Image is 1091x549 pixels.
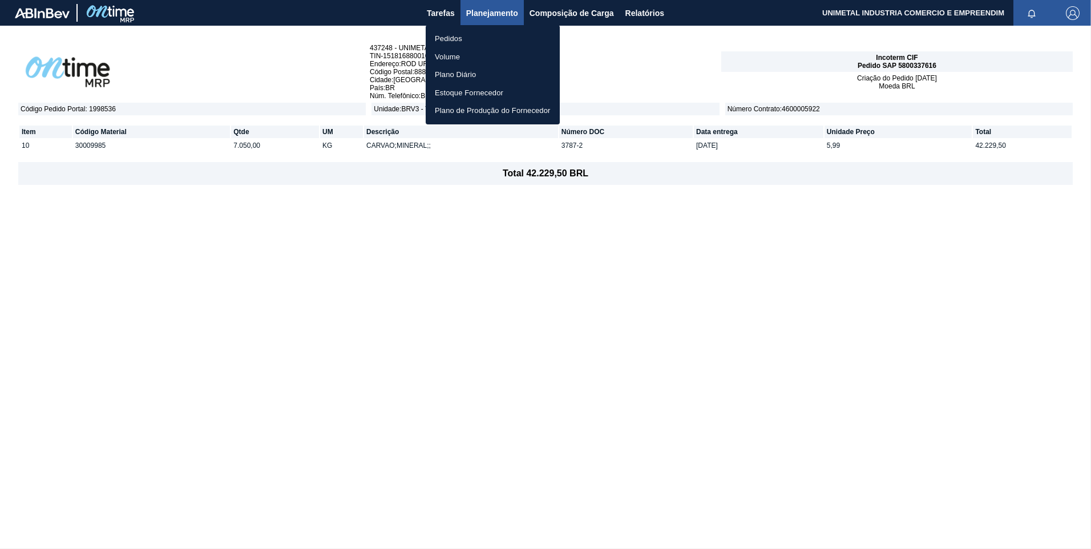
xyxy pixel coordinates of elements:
[426,66,560,84] a: Plano Diário
[426,102,560,120] a: Plano de Produção do Fornecedor
[426,30,560,48] a: Pedidos
[426,48,560,66] a: Volume
[426,84,560,102] a: Estoque Fornecedor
